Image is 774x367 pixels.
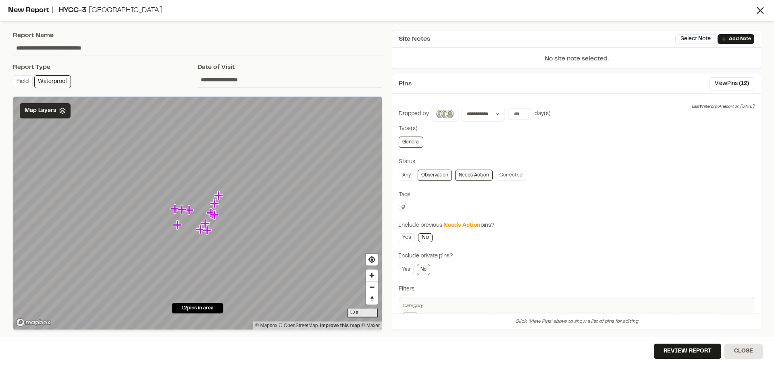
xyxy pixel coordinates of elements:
a: Mapbox [255,323,277,328]
button: Reset bearing to north [366,293,378,305]
div: Dropped by [399,110,429,118]
div: Date of Visit [198,62,382,72]
a: Sleeves/Stubs [565,313,605,324]
span: HYCC-3 [59,7,87,14]
div: Include previous pins? [399,221,754,230]
div: Type(s) [399,124,754,133]
button: Review Report [654,344,721,359]
img: Brad [440,109,450,119]
div: Tags [399,191,754,199]
div: Map marker [171,204,181,214]
a: Corrected [496,170,526,181]
span: Site Notes [399,34,430,44]
a: Air Barrier [494,313,523,324]
a: OpenStreetMap [279,323,318,328]
a: Cold Joints [608,313,640,324]
div: Report Type [13,62,198,72]
div: day(s) [535,110,551,118]
a: Needs Action [455,170,493,181]
div: Map marker [173,220,183,230]
div: Click "View Pins" above to show a list of pins for editing [392,313,761,330]
div: Map marker [210,199,221,209]
a: Maxar [361,323,380,328]
div: New Report [8,5,755,16]
div: Map marker [210,210,221,220]
button: Find my location [366,254,378,265]
div: Category [402,302,751,309]
div: Map marker [214,191,225,201]
div: Map marker [206,208,217,218]
button: ViewPins (12) [709,77,754,90]
button: James Rosso, Brad, Craig Boucher [432,107,458,121]
div: Include private pins? [399,252,754,261]
div: Last Waterproof Report on [DATE] [692,104,754,110]
button: Zoom out [366,281,378,293]
a: General [399,137,423,148]
a: Observation [418,170,452,181]
button: Zoom in [366,270,378,281]
img: James Rosso [435,109,445,119]
p: Add Note [729,35,751,43]
span: 12 pins in area [181,305,214,312]
a: Yes [399,264,414,275]
a: Any [399,170,414,181]
a: Yes [399,233,415,242]
button: Select Note [675,34,716,44]
p: No site note selected. [392,54,761,68]
div: Map marker [203,225,213,236]
a: Below Grade Waterproofing [421,313,491,324]
a: No [417,264,430,275]
a: Formwork [643,313,674,324]
img: Craig Boucher [445,109,455,119]
div: 50 ft [347,309,378,317]
span: Needs Action [443,223,481,228]
a: UV Exposure [526,313,562,324]
canvas: Map [13,97,382,330]
span: [GEOGRAPHIC_DATA] [89,7,162,14]
div: Status [399,158,754,166]
span: Zoom out [366,282,378,293]
button: Edit Tags [399,203,408,211]
div: Filters [399,285,754,294]
div: Report Name [13,31,382,40]
a: Rebar Support [677,313,716,324]
a: Map feedback [320,323,360,328]
a: No [418,233,433,242]
div: Map marker [201,218,211,229]
div: Map marker [196,224,206,235]
button: Close [724,344,763,359]
span: ( 12 ) [739,79,749,88]
span: Pins [399,79,412,89]
div: Map marker [177,205,188,215]
a: Any [402,313,418,324]
div: Map marker [185,205,195,216]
